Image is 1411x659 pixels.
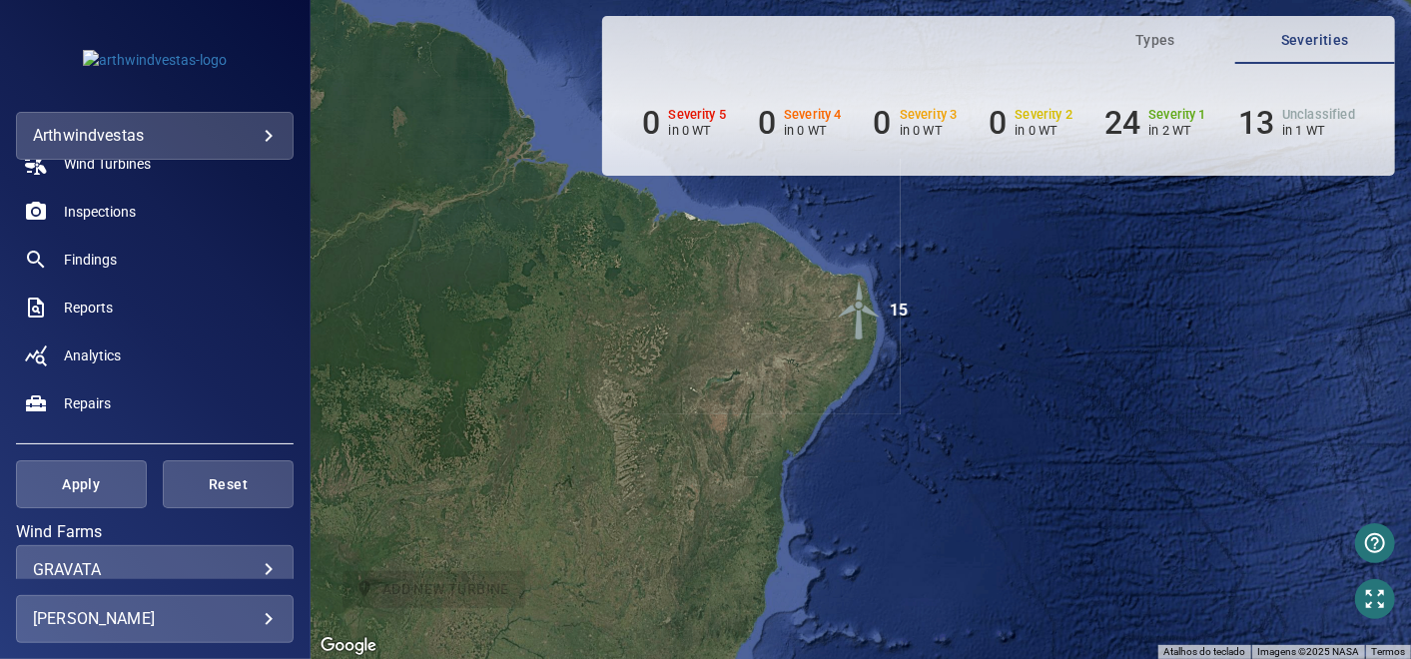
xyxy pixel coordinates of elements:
[874,104,892,142] h6: 0
[64,345,121,365] span: Analytics
[64,202,136,222] span: Inspections
[900,108,958,122] h6: Severity 3
[41,472,122,497] span: Apply
[16,284,294,331] a: reports noActive
[989,104,1072,142] li: Severity 2
[669,123,727,138] p: in 0 WT
[830,281,890,340] img: windFarmIconUnclassified.svg
[64,154,151,174] span: Wind Turbines
[64,298,113,318] span: Reports
[1148,123,1206,138] p: in 2 WT
[1087,28,1223,53] span: Types
[16,379,294,427] a: repairs noActive
[1371,646,1405,657] a: Termos (abre em uma nova guia)
[669,108,727,122] h6: Severity 5
[316,633,381,659] a: Abrir esta área no Google Maps (abre uma nova janela)
[1148,108,1206,122] h6: Severity 1
[642,104,726,142] li: Severity 5
[64,250,117,270] span: Findings
[642,104,660,142] h6: 0
[33,603,277,635] div: [PERSON_NAME]
[1282,123,1355,138] p: in 1 WT
[989,104,1007,142] h6: 0
[1016,123,1073,138] p: in 0 WT
[1238,104,1355,142] li: Severity Unclassified
[1247,28,1383,53] span: Severities
[1257,646,1359,657] span: Imagens ©2025 NASA
[830,281,890,343] gmp-advanced-marker: 15
[890,281,908,340] div: 15
[316,633,381,659] img: Google
[874,104,958,142] li: Severity 3
[83,50,227,70] img: arthwindvestas-logo
[16,545,294,593] div: Wind Farms
[784,123,842,138] p: in 0 WT
[784,108,842,122] h6: Severity 4
[16,236,294,284] a: findings noActive
[1238,104,1274,142] h6: 13
[16,331,294,379] a: analytics noActive
[188,472,269,497] span: Reset
[1016,108,1073,122] h6: Severity 2
[1282,108,1355,122] h6: Unclassified
[758,104,842,142] li: Severity 4
[16,112,294,160] div: arthwindvestas
[16,460,147,508] button: Apply
[16,140,294,188] a: windturbines noActive
[1163,645,1245,659] button: Atalhos do teclado
[1104,104,1140,142] h6: 24
[16,524,294,540] label: Wind Farms
[163,460,294,508] button: Reset
[33,560,277,579] div: GRAVATA
[758,104,776,142] h6: 0
[33,120,277,152] div: arthwindvestas
[16,188,294,236] a: inspections noActive
[64,393,111,413] span: Repairs
[900,123,958,138] p: in 0 WT
[1104,104,1206,142] li: Severity 1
